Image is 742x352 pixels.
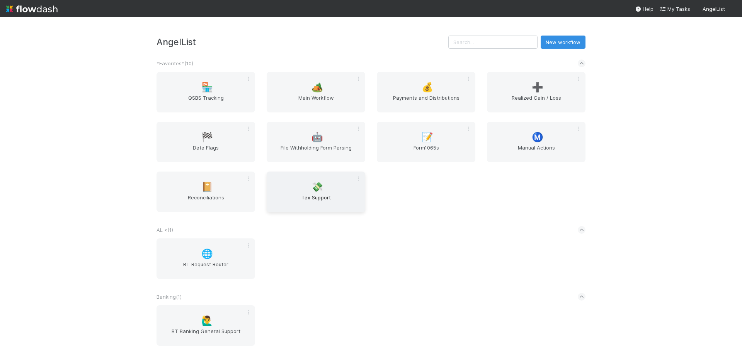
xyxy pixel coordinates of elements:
[728,5,736,13] img: avatar_cfa6ccaa-c7d9-46b3-b608-2ec56ecf97ad.png
[660,5,690,13] a: My Tasks
[487,122,585,162] a: Ⓜ️Manual Actions
[201,132,213,142] span: 🏁
[157,72,255,112] a: 🏪QSBS Tracking
[157,172,255,212] a: 📔Reconciliations
[635,5,654,13] div: Help
[532,132,543,142] span: Ⓜ️
[201,249,213,259] span: 🌐
[157,227,173,233] span: AL < ( 1 )
[157,305,255,346] a: 🙋‍♂️BT Banking General Support
[267,72,365,112] a: 🏕️Main Workflow
[157,37,448,47] h3: AngelList
[490,94,582,109] span: Realized Gain / Loss
[380,94,472,109] span: Payments and Distributions
[201,82,213,92] span: 🏪
[380,144,472,159] span: Form1065s
[270,94,362,109] span: Main Workflow
[157,294,182,300] span: Banking ( 1 )
[311,132,323,142] span: 🤖
[532,82,543,92] span: ➕
[160,94,252,109] span: QSBS Tracking
[487,72,585,112] a: ➕Realized Gain / Loss
[377,72,475,112] a: 💰Payments and Distributions
[201,316,213,326] span: 🙋‍♂️
[490,144,582,159] span: Manual Actions
[201,182,213,192] span: 📔
[157,238,255,279] a: 🌐BT Request Router
[267,122,365,162] a: 🤖File Withholding Form Parsing
[377,122,475,162] a: 📝Form1065s
[311,182,323,192] span: 💸
[270,194,362,209] span: Tax Support
[157,122,255,162] a: 🏁Data Flags
[660,6,690,12] span: My Tasks
[6,2,58,15] img: logo-inverted-e16ddd16eac7371096b0.svg
[160,260,252,276] span: BT Request Router
[448,36,538,49] input: Search...
[541,36,585,49] button: New workflow
[157,60,193,66] span: *Favorites* ( 10 )
[422,82,433,92] span: 💰
[160,327,252,343] span: BT Banking General Support
[270,144,362,159] span: File Withholding Form Parsing
[160,144,252,159] span: Data Flags
[422,132,433,142] span: 📝
[703,6,725,12] span: AngelList
[267,172,365,212] a: 💸Tax Support
[311,82,323,92] span: 🏕️
[160,194,252,209] span: Reconciliations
